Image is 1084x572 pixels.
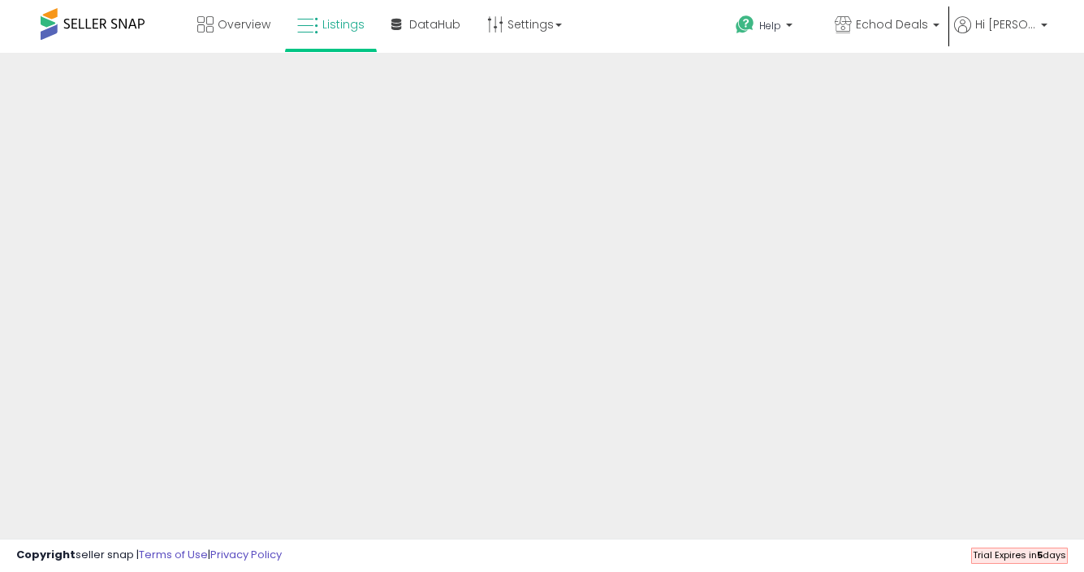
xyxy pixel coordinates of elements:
span: DataHub [409,16,460,32]
b: 5 [1037,548,1043,561]
a: Privacy Policy [210,547,282,562]
span: Help [759,19,781,32]
span: Trial Expires in days [973,548,1066,561]
span: Hi [PERSON_NAME] [975,16,1036,32]
span: Listings [322,16,365,32]
strong: Copyright [16,547,76,562]
span: Overview [218,16,270,32]
a: Hi [PERSON_NAME] [954,16,1047,53]
a: Help [723,2,820,53]
span: Echod Deals [856,16,928,32]
i: Get Help [735,15,755,35]
a: Terms of Use [139,547,208,562]
div: seller snap | | [16,548,282,563]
